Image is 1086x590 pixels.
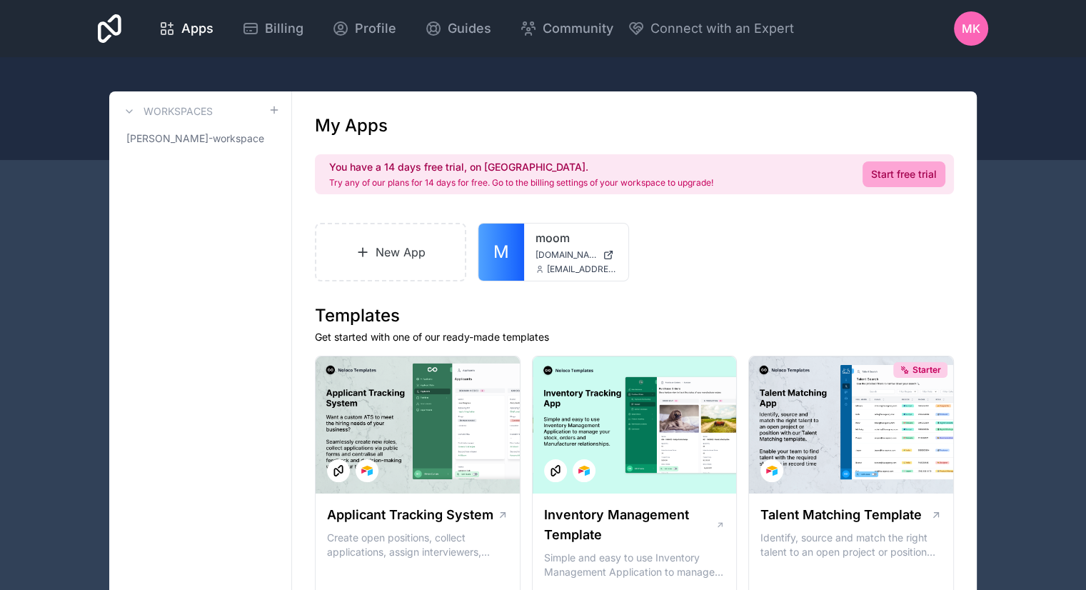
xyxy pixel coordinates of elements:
img: Airtable Logo [578,465,590,476]
p: Create open positions, collect applications, assign interviewers, centralise candidate feedback a... [327,531,508,559]
p: Simple and easy to use Inventory Management Application to manage your stock, orders and Manufact... [544,551,725,579]
a: Billing [231,13,315,44]
span: [EMAIL_ADDRESS][DOMAIN_NAME] [547,264,617,275]
span: M [493,241,509,264]
a: [DOMAIN_NAME] [536,249,617,261]
h1: Inventory Management Template [544,505,715,545]
span: [DOMAIN_NAME] [536,249,597,261]
img: Airtable Logo [361,465,373,476]
a: Profile [321,13,408,44]
a: Workspaces [121,103,213,120]
a: Guides [413,13,503,44]
h1: Templates [315,304,954,327]
a: Community [508,13,625,44]
img: Airtable Logo [766,465,778,476]
p: Identify, source and match the right talent to an open project or position with our Talent Matchi... [760,531,942,559]
span: Profile [355,19,396,39]
a: Start free trial [863,161,945,187]
p: Get started with one of our ready-made templates [315,330,954,344]
span: Community [543,19,613,39]
span: Guides [448,19,491,39]
span: MK [962,20,980,37]
a: M [478,224,524,281]
a: [PERSON_NAME]-workspace [121,126,280,151]
h1: Talent Matching Template [760,505,922,525]
h1: My Apps [315,114,388,137]
a: Apps [147,13,225,44]
p: Try any of our plans for 14 days for free. Go to the billing settings of your workspace to upgrade! [329,177,713,189]
span: Starter [912,364,941,376]
a: New App [315,223,466,281]
a: moom [536,229,617,246]
button: Connect with an Expert [628,19,794,39]
span: Billing [265,19,303,39]
h3: Workspaces [144,104,213,119]
span: Connect with an Expert [650,19,794,39]
span: [PERSON_NAME]-workspace [126,131,264,146]
h1: Applicant Tracking System [327,505,493,525]
span: Apps [181,19,213,39]
h2: You have a 14 days free trial, on [GEOGRAPHIC_DATA]. [329,160,713,174]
